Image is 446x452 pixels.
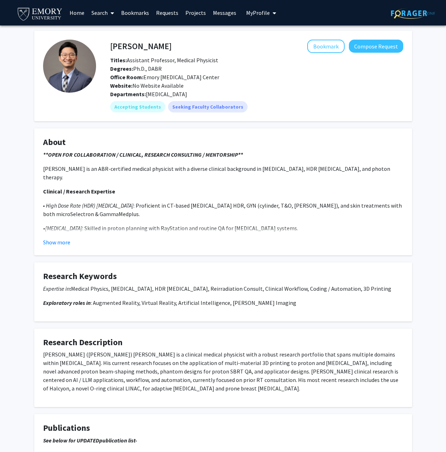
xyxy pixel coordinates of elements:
button: Add Suk Yoon to Bookmarks [307,40,345,53]
h4: Publications [43,423,403,433]
a: Requests [153,0,182,25]
h4: Research Keywords [43,271,403,282]
span: No Website Available [110,82,184,89]
strong: : [70,285,71,292]
span: Emory [MEDICAL_DATA] Center [110,74,219,81]
em: [MEDICAL_DATA] [45,225,82,232]
b: Degrees: [110,65,133,72]
p: : Augmented Reality, Virtual Reality, Artificial Intelligence, [PERSON_NAME] Imaging [43,299,403,307]
button: Show more [43,238,70,247]
b: Titles: [110,57,127,64]
p: Medical Physics, [MEDICAL_DATA], HDR [MEDICAL_DATA], Reirradiation Consult, Clinical Workflow, Co... [43,284,403,293]
img: Profile Picture [43,40,96,93]
span: [MEDICAL_DATA] [146,91,187,98]
a: Projects [182,0,209,25]
a: Messages [209,0,240,25]
mat-chip: Seeking Faculty Collaborators [168,101,248,112]
em: • High Dose Rate (HDR) [MEDICAL_DATA] [43,202,133,209]
span: [PERSON_NAME] is an ABR-certified medical physicist with a diverse clinical background in [MEDICA... [43,165,390,181]
a: Bookmarks [118,0,153,25]
span: Assistant Professor, Medical Physicist [110,57,218,64]
img: Emory University Logo [17,6,64,22]
strong: publication list- [99,437,137,444]
em: Exploratory roles in [43,299,91,306]
span: My Profile [246,9,270,16]
a: Home [66,0,88,25]
button: Compose Request to Suk Yoon [349,40,403,53]
em: **OPEN FOR COLLABORATION / CLINICAL, RESEARCH CONSULTING / MENTORSHIP** [43,151,243,158]
h4: Research Description [43,337,403,348]
h4: [PERSON_NAME] [110,40,172,53]
span: Ph.D., DABR [110,65,162,72]
a: Search [88,0,118,25]
b: Office Room: [110,74,143,81]
strong: C [43,188,47,195]
strong: linical / Research Expertise [47,188,115,195]
img: ForagerOne Logo [391,8,435,19]
p: [PERSON_NAME] ([PERSON_NAME]) [PERSON_NAME] is a clinical medical physicist with a robust researc... [43,350,403,393]
p: • : Skilled in proton planning with RayStation and routine QA for [MEDICAL_DATA] systems. [43,224,403,232]
b: Website: [110,82,132,89]
b: Departments: [110,91,146,98]
em: Expertise in [43,285,70,292]
strong: See below for UPDATED [43,437,99,444]
p: : Proficient in CT-based [MEDICAL_DATA] HDR, GYN (cylinder, T&O, [PERSON_NAME]), and skin treatme... [43,201,403,218]
mat-chip: Accepting Students [110,101,165,112]
h4: About [43,137,403,147]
